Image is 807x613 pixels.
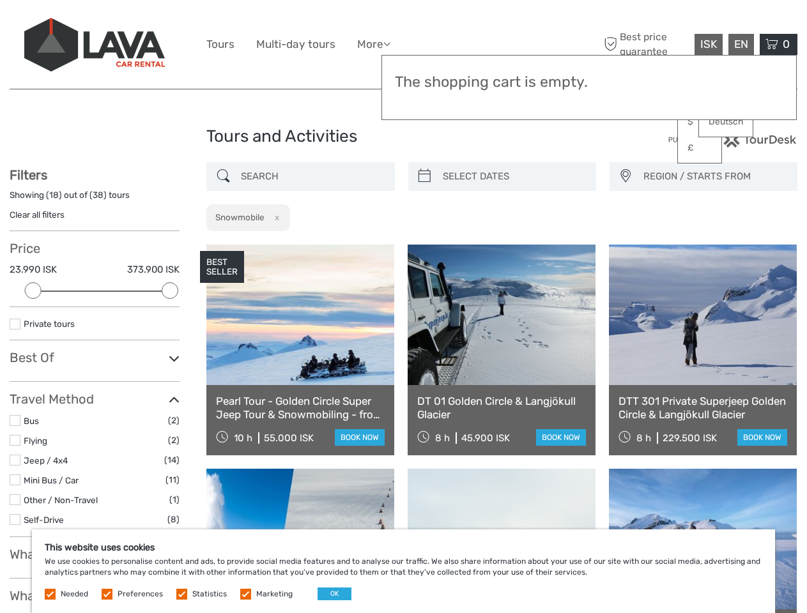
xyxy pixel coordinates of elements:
[127,263,180,276] label: 373.900 ISK
[24,319,75,329] a: Private tours
[10,189,180,209] div: Showing ( ) out of ( ) tours
[164,453,180,467] span: (14)
[699,110,753,133] a: Deutsch
[24,515,64,525] a: Self-Drive
[45,542,762,553] h5: This website uses cookies
[461,432,510,444] div: 45.900 ISK
[24,435,47,446] a: Flying
[601,30,691,58] span: Best price guarantee
[10,167,47,183] strong: Filters
[200,251,244,283] div: BEST SELLER
[215,212,265,222] h2: Snowmobile
[781,38,792,50] span: 0
[234,432,252,444] span: 10 h
[49,189,59,201] label: 18
[678,137,721,160] a: £
[118,589,163,600] label: Preferences
[728,34,754,55] div: EN
[417,395,586,421] a: DT 01 Golden Circle & Langjökull Glacier
[10,241,180,256] h3: Price
[10,350,180,365] h3: Best Of
[395,73,783,91] h3: The shopping cart is empty.
[264,432,314,444] div: 55.000 ISK
[167,512,180,527] span: (8)
[206,126,601,147] h1: Tours and Activities
[192,589,227,600] label: Statistics
[24,475,79,485] a: Mini Bus / Car
[168,413,180,428] span: (2)
[206,35,234,54] a: Tours
[169,492,180,507] span: (1)
[147,20,162,35] button: Open LiveChat chat widget
[357,35,390,54] a: More
[256,589,293,600] label: Marketing
[619,395,787,421] a: DTT 301 Private Superjeep Golden Circle & Langjökull Glacier
[93,189,104,201] label: 38
[318,587,351,600] button: OK
[61,589,88,600] label: Needed
[678,110,721,133] a: $
[24,416,39,426] a: Bus
[536,429,586,446] a: book now
[24,18,165,72] img: 523-13fdf7b0-e410-4b32-8dc9-7907fc8d33f7_logo_big.jpg
[236,165,388,188] input: SEARCH
[638,166,791,187] button: REGION / STARTS FROM
[668,132,797,148] img: PurchaseViaTourDesk.png
[10,588,180,603] h3: What do you want to do?
[165,473,180,487] span: (11)
[266,211,284,224] button: x
[663,432,717,444] div: 229.500 ISK
[636,432,651,444] span: 8 h
[10,391,180,407] h3: Travel Method
[700,38,717,50] span: ISK
[435,432,450,444] span: 8 h
[10,263,57,276] label: 23.990 ISK
[737,429,787,446] a: book now
[18,22,144,33] p: We're away right now. Please check back later!
[335,429,385,446] a: book now
[438,165,590,188] input: SELECT DATES
[168,433,180,448] span: (2)
[24,495,98,505] a: Other / Non-Travel
[32,529,775,613] div: We use cookies to personalise content and ads, to provide social media features and to analyse ou...
[10,209,65,220] a: Clear all filters
[256,35,335,54] a: Multi-day tours
[216,395,385,421] a: Pearl Tour - Golden Circle Super Jeep Tour & Snowmobiling - from [GEOGRAPHIC_DATA]
[10,547,180,562] h3: What do you want to see?
[24,455,68,465] a: Jeep / 4x4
